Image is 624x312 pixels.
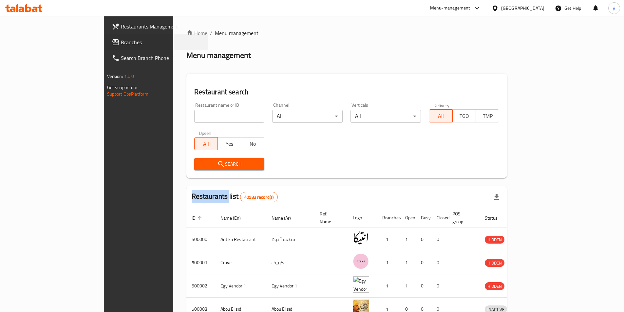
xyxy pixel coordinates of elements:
img: Egy Vendor 1 [353,276,369,293]
h2: Restaurant search [194,87,500,97]
button: TGO [452,109,476,122]
button: All [194,137,218,150]
span: Restaurants Management [121,23,203,30]
td: Crave [215,251,266,274]
div: Menu-management [430,4,470,12]
img: Antika Restaurant [353,230,369,246]
span: y [613,5,615,12]
span: Yes [220,139,238,149]
td: 0 [416,228,431,251]
td: 1 [400,274,416,298]
div: Export file [489,189,504,205]
td: مطعم أنتيكا [266,228,314,251]
a: Restaurants Management [106,19,208,34]
td: Egy Vendor 1 [266,274,314,298]
span: Name (Ar) [272,214,299,222]
td: كرييف [266,251,314,274]
td: 0 [431,274,447,298]
span: Search Branch Phone [121,54,203,62]
h2: Menu management [186,50,251,61]
td: 0 [431,228,447,251]
th: Branches [377,208,400,228]
span: Branches [121,38,203,46]
span: Status [485,214,506,222]
span: 40983 record(s) [240,194,277,200]
th: Open [400,208,416,228]
img: Crave [353,253,369,269]
span: Ref. Name [320,210,340,226]
td: Antika Restaurant [215,228,266,251]
a: Branches [106,34,208,50]
td: 0 [416,274,431,298]
td: 0 [416,251,431,274]
div: [GEOGRAPHIC_DATA] [501,5,544,12]
span: ID [192,214,204,222]
span: TMP [479,111,497,121]
th: Logo [348,208,377,228]
td: 1 [400,251,416,274]
span: All [197,139,215,149]
th: Busy [416,208,431,228]
span: HIDDEN [485,236,504,244]
div: HIDDEN [485,282,504,290]
span: No [244,139,262,149]
span: HIDDEN [485,283,504,290]
a: Support.OpsPlatform [107,90,149,98]
span: Search [199,160,259,168]
span: Menu management [215,29,258,37]
button: Search [194,158,265,170]
li: / [210,29,212,37]
span: Name (En) [220,214,249,222]
button: Yes [217,137,241,150]
nav: breadcrumb [186,29,507,37]
td: 1 [377,274,400,298]
div: All [272,110,343,123]
h2: Restaurants list [192,192,278,202]
span: TGO [455,111,473,121]
td: 1 [377,228,400,251]
td: 1 [377,251,400,274]
input: Search for restaurant name or ID.. [194,110,265,123]
td: 1 [400,228,416,251]
button: No [241,137,264,150]
span: Version: [107,72,123,81]
div: All [350,110,421,123]
label: Delivery [433,103,450,107]
button: TMP [476,109,499,122]
div: Total records count [240,192,278,202]
span: Get support on: [107,83,137,92]
span: HIDDEN [485,259,504,267]
td: Egy Vendor 1 [215,274,266,298]
span: All [432,111,450,121]
span: POS group [452,210,472,226]
span: 1.0.0 [124,72,134,81]
td: 0 [431,251,447,274]
button: All [429,109,452,122]
th: Closed [431,208,447,228]
a: Search Branch Phone [106,50,208,66]
label: Upsell [199,131,211,135]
